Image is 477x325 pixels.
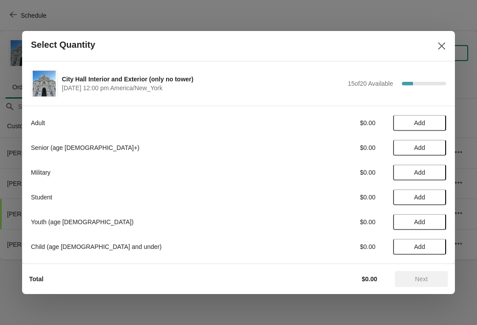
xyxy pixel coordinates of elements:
[31,143,276,152] div: Senior (age [DEMOGRAPHIC_DATA]+)
[393,140,446,156] button: Add
[414,194,425,201] span: Add
[294,218,375,226] div: $0.00
[393,239,446,255] button: Add
[31,119,276,127] div: Adult
[393,189,446,205] button: Add
[62,75,343,84] span: City Hall Interior and Exterior (only no tower)
[414,243,425,250] span: Add
[393,214,446,230] button: Add
[62,84,343,92] span: [DATE] 12:00 pm America/New_York
[31,242,276,251] div: Child (age [DEMOGRAPHIC_DATA] and under)
[414,119,425,126] span: Add
[294,193,375,202] div: $0.00
[393,164,446,180] button: Add
[414,169,425,176] span: Add
[31,168,276,177] div: Military
[414,218,425,226] span: Add
[294,168,375,177] div: $0.00
[31,40,95,50] h2: Select Quantity
[362,275,377,283] strong: $0.00
[29,275,43,283] strong: Total
[33,71,56,96] img: City Hall Interior and Exterior (only no tower) | | September 19 | 12:00 pm America/New_York
[294,143,375,152] div: $0.00
[348,80,393,87] span: 15 of 20 Available
[31,193,276,202] div: Student
[31,218,276,226] div: Youth (age [DEMOGRAPHIC_DATA])
[294,119,375,127] div: $0.00
[393,115,446,131] button: Add
[294,242,375,251] div: $0.00
[434,38,450,54] button: Close
[414,144,425,151] span: Add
